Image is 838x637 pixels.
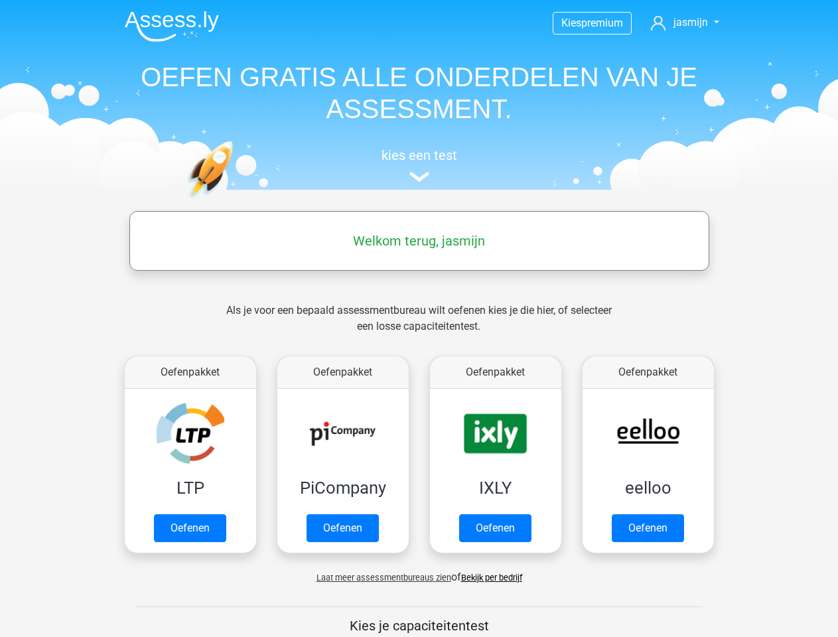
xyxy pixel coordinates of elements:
a: jasmijn [646,15,724,31]
h5: kies een test [114,147,725,163]
h5: Kies je capaciteitentest [136,618,703,634]
span: Kies [561,17,581,29]
a: Kiespremium [553,14,631,32]
span: Laat meer assessmentbureaus zien [316,573,451,583]
span: jasmijn [673,16,708,29]
img: assessment [409,172,429,182]
h1: OEFEN GRATIS ALLE ONDERDELEN VAN JE ASSESSMENT. [114,61,725,125]
a: Oefenen [459,514,531,542]
span: premium [581,17,623,29]
a: Bekijk per bedrijf [461,573,522,583]
img: oefenen [187,141,285,261]
div: Als je voor een bepaald assessmentbureau wilt oefenen kies je die hier, of selecteer een losse ca... [216,303,622,350]
a: Oefenen [154,514,226,542]
a: Oefenen [612,514,684,542]
div: of [114,559,725,585]
a: Oefenen [307,514,379,542]
h5: Welkom terug, jasmijn [136,233,703,249]
a: kies een test [114,147,725,182]
img: Assessly [125,11,219,42]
